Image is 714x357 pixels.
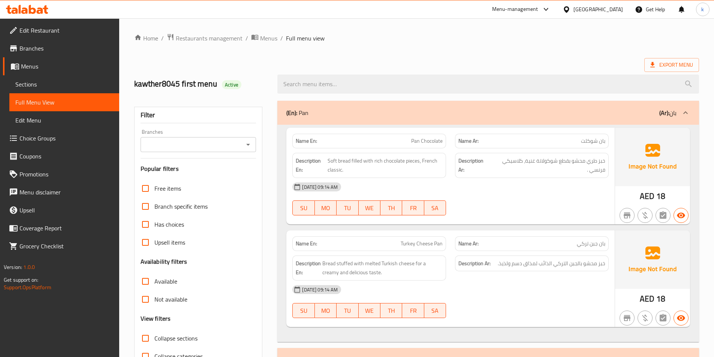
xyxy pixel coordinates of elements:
span: Version: [4,262,22,272]
a: Grocery Checklist [3,237,119,255]
span: [DATE] 09:14 AM [299,184,341,191]
span: خبز طري محشو بقطع شوكولاتة غنية، كلاسيكي فرنسي . [490,156,605,175]
a: Home [134,34,158,43]
button: FR [402,303,424,318]
span: Upsell [19,206,113,215]
span: Free items [154,184,181,193]
strong: Name En: [296,137,317,145]
span: Promotions [19,170,113,179]
span: بان جبن تركي [577,240,605,248]
span: Available [154,277,177,286]
button: Open [243,139,253,150]
a: Full Menu View [9,93,119,111]
a: Menus [251,33,277,43]
span: TH [383,203,399,214]
span: FR [405,203,421,214]
span: MO [318,203,334,214]
div: Menu-management [492,5,538,14]
span: Restaurants management [176,34,242,43]
button: TU [337,303,358,318]
button: TU [337,200,358,215]
button: WE [359,303,380,318]
span: [DATE] 09:14 AM [299,286,341,293]
li: / [280,34,283,43]
button: SA [424,200,446,215]
span: SU [296,203,311,214]
span: Active [222,81,241,88]
span: Choice Groups [19,134,113,143]
span: Menus [260,34,277,43]
span: MO [318,305,334,316]
span: AED [640,291,654,306]
span: TU [340,203,355,214]
b: (Ar): [659,107,669,118]
strong: Name En: [296,240,317,248]
input: search [277,75,699,94]
button: TH [380,303,402,318]
h3: View filters [141,314,171,323]
span: Menu disclaimer [19,188,113,197]
a: Promotions [3,165,119,183]
button: Purchased item [638,208,653,223]
span: k [701,5,704,13]
div: Filter [141,107,256,123]
span: FR [405,305,421,316]
button: Not has choices [656,311,671,326]
span: Branches [19,44,113,53]
button: Available [674,311,689,326]
a: Branches [3,39,119,57]
span: Export Menu [644,58,699,72]
div: (En): Pan(Ar):بان [277,125,699,342]
a: Menu disclaimer [3,183,119,201]
div: [GEOGRAPHIC_DATA] [573,5,623,13]
span: Collapse sections [154,334,198,343]
li: / [245,34,248,43]
a: Restaurants management [167,33,242,43]
span: بان شوكلت [581,137,605,145]
span: 18 [656,291,665,306]
span: SA [427,203,443,214]
span: Sections [15,80,113,89]
button: MO [315,303,337,318]
span: SA [427,305,443,316]
span: Has choices [154,220,184,229]
span: Turkey Cheese Pan [401,240,443,248]
button: Not branch specific item [620,311,635,326]
button: FR [402,200,424,215]
a: Menus [3,57,119,75]
span: Edit Restaurant [19,26,113,35]
span: AED [640,189,654,203]
strong: Name Ar: [458,137,479,145]
span: 18 [656,189,665,203]
span: Menus [21,62,113,71]
span: Export Menu [650,60,693,70]
a: Coupons [3,147,119,165]
button: SU [292,303,314,318]
span: Full menu view [286,34,325,43]
button: SA [424,303,446,318]
span: Pan Chocolate [411,137,443,145]
div: (En): Pan(Ar):بان [277,101,699,125]
span: خبز محشو بالجبن التركي الذائب لمذاق دسم ولذيذ. [498,259,605,268]
span: WE [362,305,377,316]
a: Edit Restaurant [3,21,119,39]
h2: kawther8045 first menu [134,78,269,90]
span: Upsell items [154,238,185,247]
span: WE [362,203,377,214]
span: Coverage Report [19,224,113,233]
strong: Name Ar: [458,240,479,248]
button: MO [315,200,337,215]
span: TU [340,305,355,316]
button: Not has choices [656,208,671,223]
span: Branch specific items [154,202,208,211]
p: Pan [286,108,308,117]
h3: Availability filters [141,257,187,266]
button: Purchased item [638,311,653,326]
button: TH [380,200,402,215]
span: Get support on: [4,275,38,285]
button: WE [359,200,380,215]
a: Coverage Report [3,219,119,237]
a: Sections [9,75,119,93]
button: Available [674,208,689,223]
span: Bread stuffed with melted Turkish cheese for a creamy and delicious taste. [322,259,443,277]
